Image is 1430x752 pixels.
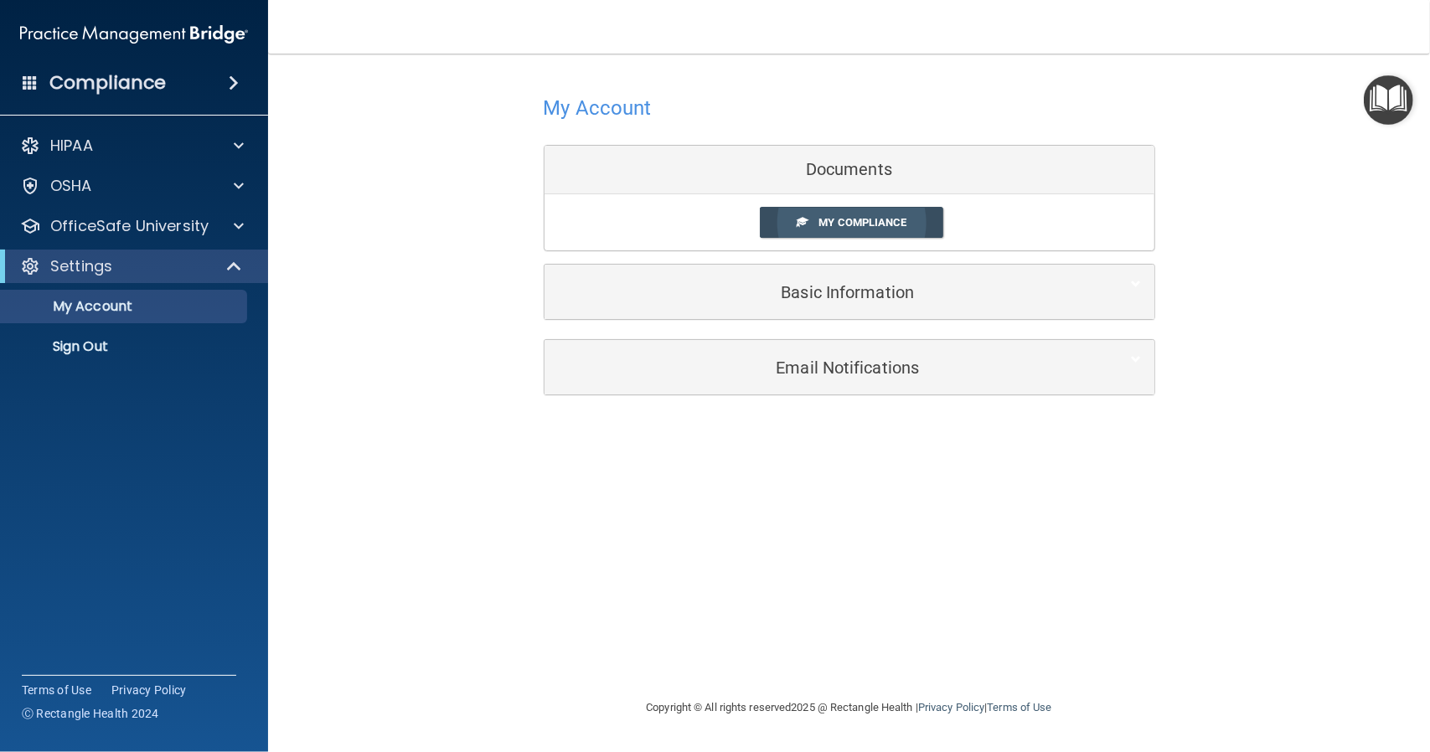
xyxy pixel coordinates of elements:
span: My Compliance [818,216,906,229]
div: Copyright © All rights reserved 2025 @ Rectangle Health | | [544,681,1155,734]
p: Sign Out [11,338,240,355]
button: Open Resource Center [1364,75,1413,125]
h5: Basic Information [557,283,1091,301]
a: OSHA [20,176,244,196]
p: OfficeSafe University [50,216,209,236]
a: Basic Information [557,273,1142,311]
a: Terms of Use [22,682,91,698]
a: OfficeSafe University [20,216,244,236]
h4: Compliance [49,71,166,95]
a: Settings [20,256,243,276]
iframe: Drift Widget Chat Controller [1139,633,1410,700]
span: Ⓒ Rectangle Health 2024 [22,705,159,722]
h4: My Account [544,97,652,119]
img: PMB logo [20,18,248,51]
p: HIPAA [50,136,93,156]
a: Email Notifications [557,348,1142,386]
p: Settings [50,256,112,276]
a: Terms of Use [987,701,1051,713]
h5: Email Notifications [557,358,1091,377]
div: Documents [545,146,1154,194]
a: HIPAA [20,136,244,156]
p: My Account [11,298,240,315]
a: Privacy Policy [918,701,984,713]
p: OSHA [50,176,92,196]
a: Privacy Policy [111,682,187,698]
